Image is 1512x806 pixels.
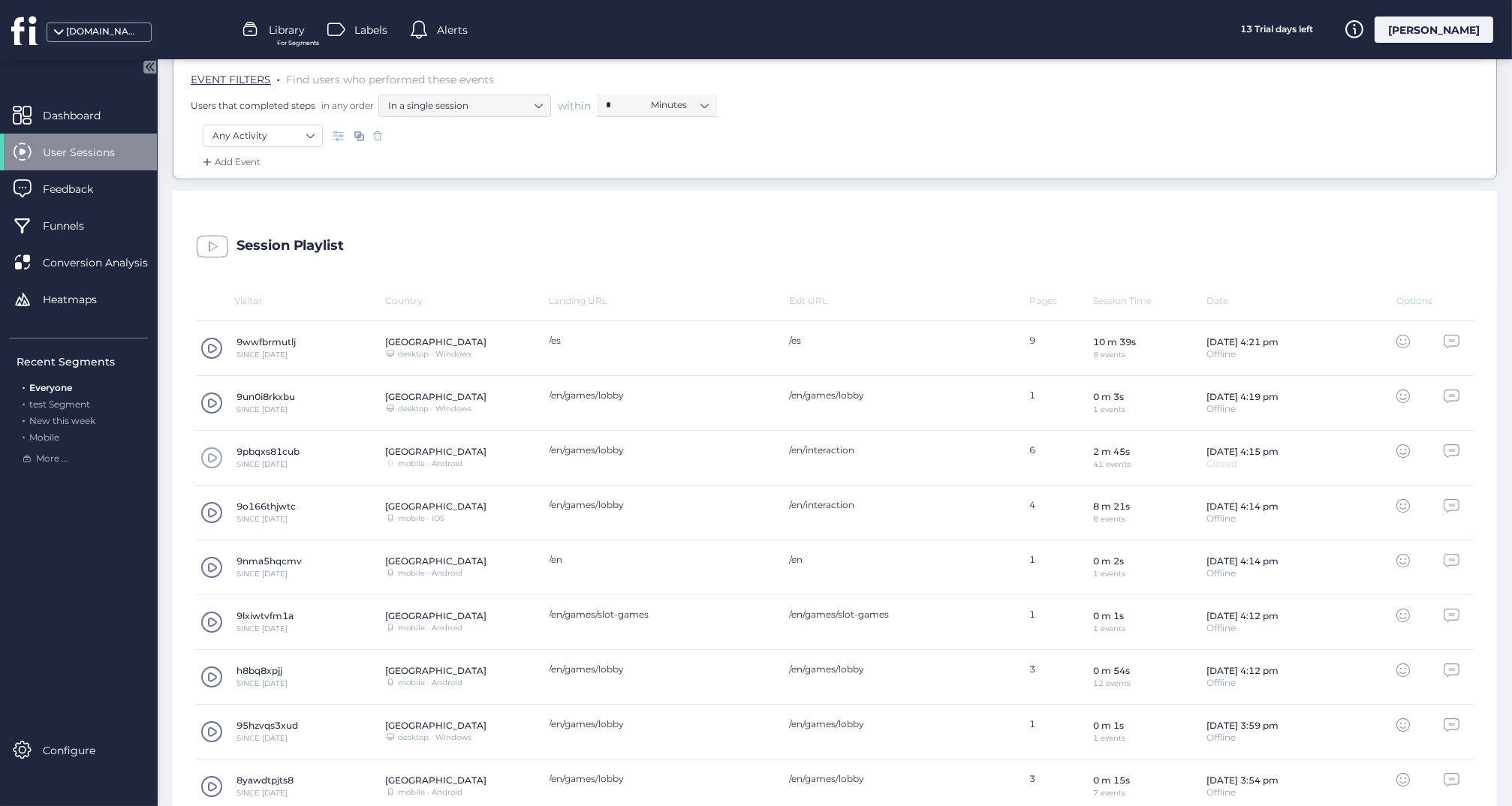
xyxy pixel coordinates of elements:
div: [GEOGRAPHIC_DATA] [385,720,486,731]
div: Landing URL [550,295,790,306]
div: [GEOGRAPHIC_DATA] [385,501,486,512]
div: [DATE] 4:19 pm [1206,391,1279,402]
div: 6 [1029,444,1092,471]
span: User Sessions [43,144,137,161]
div: SINCE [DATE] [236,735,298,742]
div: 9lxiwtvfm1a [236,610,294,621]
span: Dashboard [43,107,123,124]
div: 9 events [1093,351,1136,359]
div: [DATE] 4:14 pm [1206,501,1279,512]
div: /es [550,335,775,346]
div: 0 m 54s [1093,665,1131,676]
span: test Segment [29,398,90,410]
div: Session Playlist [236,239,344,254]
div: /en/interaction [789,499,1014,510]
span: Find users who performed these events [286,73,494,86]
div: 8 events [1093,516,1130,523]
div: [DATE] 4:12 pm [1206,610,1279,621]
div: Date [1206,295,1396,306]
div: SINCE [DATE] [236,351,296,359]
div: /en/games/lobby [789,389,1014,401]
div: /en/games/slot-games [550,609,775,620]
div: /en/games/lobby [789,663,1014,675]
div: mobile · Android [398,679,462,687]
div: [DOMAIN_NAME] [66,25,141,39]
div: 9o166thjwtc [236,501,296,512]
div: [DATE] 4:12 pm [1206,665,1279,676]
div: Visitor [195,295,385,306]
div: /en/games/lobby [550,773,775,784]
span: Heatmaps [43,291,119,308]
nz-select-item: In a single session [388,95,541,117]
div: 4 [1029,499,1092,526]
div: [DATE] 4:15 pm [1206,446,1279,457]
div: 3 [1029,773,1092,800]
div: SINCE [DATE] [236,570,302,578]
div: 1 events [1093,625,1125,633]
div: [GEOGRAPHIC_DATA] [385,555,486,567]
div: [GEOGRAPHIC_DATA] [385,391,486,402]
span: Users that completed steps [191,99,315,112]
div: 7 events [1093,789,1130,797]
div: [GEOGRAPHIC_DATA] [385,336,486,347]
span: . [23,412,25,426]
span: More ... [36,452,68,466]
div: 8 m 21s [1093,501,1130,512]
div: 95hzvqs3xud [236,720,298,731]
div: Offline [1206,405,1279,414]
div: 9pbqxs81cub [236,446,300,457]
div: [GEOGRAPHIC_DATA] [385,610,486,621]
div: Add Event [200,155,261,170]
span: in any order [318,99,374,112]
div: mobile · Android [398,789,462,796]
span: . [23,429,25,443]
div: 1 events [1093,406,1125,414]
div: /en/games/lobby [550,718,775,729]
div: [DATE] 3:59 pm [1206,720,1279,731]
div: 10 m 39s [1093,336,1136,347]
div: mobile · Android [398,460,462,468]
div: /en [550,554,775,565]
span: . [23,379,25,393]
div: Offline [1206,350,1279,359]
div: SINCE [DATE] [236,461,300,468]
span: New this week [29,415,95,426]
div: Session Time [1093,295,1207,306]
div: /en/games/lobby [789,718,1014,729]
div: mobile · Android [398,570,462,577]
div: [GEOGRAPHIC_DATA] [385,665,486,676]
div: [PERSON_NAME] [1375,17,1493,43]
div: 0 m 1s [1093,720,1125,731]
div: 0 m 3s [1093,391,1125,402]
span: . [277,70,280,85]
div: /en/games/lobby [550,389,775,401]
div: 0 m 2s [1093,555,1125,567]
div: [DATE] 4:21 pm [1206,336,1279,347]
div: Pages [1029,295,1092,306]
div: 1 [1029,718,1092,745]
span: Labels [354,22,387,38]
div: Exit URL [789,295,1029,306]
div: desktop · Windows [398,350,471,358]
div: /en/interaction [789,444,1014,456]
div: SINCE [DATE] [236,789,294,797]
div: desktop · Windows [398,734,471,741]
div: 9wwfbrmutlj [236,336,296,347]
div: 8yawdtpjts8 [236,774,294,786]
div: 1 [1029,609,1092,636]
div: Closed [1206,459,1279,468]
span: Library [269,22,305,38]
div: 9 [1029,335,1092,362]
div: 9nma5hqcmv [236,555,302,567]
div: 3 [1029,663,1092,690]
nz-select-item: Minutes [651,94,708,116]
div: Offline [1206,733,1279,742]
span: Configure [43,742,118,759]
span: Feedback [43,181,116,197]
span: Mobile [29,432,59,443]
div: /es [789,335,1014,346]
span: Alerts [437,22,468,38]
div: 1 [1029,554,1092,581]
div: /en [789,554,1014,565]
div: SINCE [DATE] [236,516,296,523]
